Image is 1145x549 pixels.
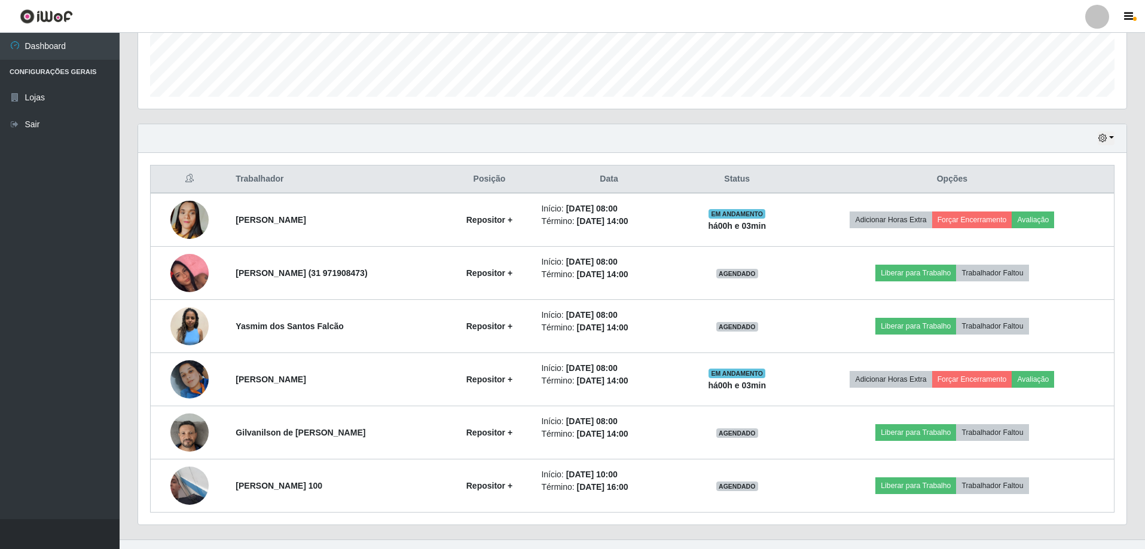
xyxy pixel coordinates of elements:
button: Liberar para Trabalho [875,424,956,441]
img: 1752282954547.jpeg [170,452,209,520]
img: 1751568893291.jpeg [170,345,209,413]
img: 1751205248263.jpeg [170,307,209,345]
img: 1748562791419.jpeg [170,186,209,254]
img: 1750875229088.jpeg [170,239,209,307]
strong: Repositor + [466,215,512,225]
li: Início: [541,309,676,321]
strong: Gilvanilson de [PERSON_NAME] [236,428,365,437]
button: Adicionar Horas Extra [850,371,932,388]
span: AGENDADO [716,322,758,332]
li: Início: [541,362,676,375]
time: [DATE] 14:00 [577,323,628,332]
strong: Repositor + [466,481,512,490]
li: Início: [541,468,676,481]
li: Início: [541,415,676,428]
th: Opções [790,165,1115,194]
button: Trabalhador Faltou [956,424,1028,441]
button: Forçar Encerramento [932,371,1012,388]
time: [DATE] 14:00 [577,269,628,279]
img: 1755611081908.jpeg [170,398,209,467]
time: [DATE] 14:00 [577,429,628,438]
button: Trabalhador Faltou [956,318,1028,335]
time: [DATE] 08:00 [566,363,618,373]
li: Término: [541,268,676,281]
button: Forçar Encerramento [932,211,1012,228]
button: Avaliação [1012,211,1054,228]
strong: Repositor + [466,321,512,331]
time: [DATE] 16:00 [577,482,628,492]
strong: [PERSON_NAME] 100 [236,481,322,490]
time: [DATE] 14:00 [577,376,628,385]
li: Término: [541,375,676,387]
li: Início: [541,256,676,268]
button: Trabalhador Faltou [956,477,1028,494]
span: EM ANDAMENTO [709,369,765,378]
li: Término: [541,481,676,493]
button: Trabalhador Faltou [956,265,1028,281]
span: AGENDADO [716,481,758,491]
strong: Repositor + [466,375,512,384]
time: [DATE] 08:00 [566,204,618,213]
button: Liberar para Trabalho [875,318,956,335]
time: [DATE] 08:00 [566,416,618,426]
strong: há 00 h e 03 min [708,221,766,231]
span: EM ANDAMENTO [709,209,765,219]
li: Término: [541,215,676,228]
span: AGENDADO [716,269,758,278]
strong: [PERSON_NAME] [236,215,306,225]
strong: Yasmim dos Santos Falcão [236,321,344,331]
strong: há 00 h e 03 min [708,381,766,390]
th: Data [534,165,683,194]
li: Término: [541,321,676,334]
strong: [PERSON_NAME] [236,375,306,384]
img: CoreUI Logo [20,9,73,24]
li: Término: [541,428,676,440]
strong: Repositor + [466,268,512,278]
button: Adicionar Horas Extra [850,211,932,228]
span: AGENDADO [716,428,758,438]
time: [DATE] 08:00 [566,310,618,320]
th: Trabalhador [228,165,444,194]
th: Posição [444,165,534,194]
time: [DATE] 08:00 [566,257,618,266]
button: Liberar para Trabalho [875,265,956,281]
button: Liberar para Trabalho [875,477,956,494]
strong: [PERSON_NAME] (31 971908473) [236,268,367,278]
th: Status [684,165,790,194]
time: [DATE] 14:00 [577,216,628,226]
strong: Repositor + [466,428,512,437]
li: Início: [541,203,676,215]
button: Avaliação [1012,371,1054,388]
time: [DATE] 10:00 [566,470,618,479]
